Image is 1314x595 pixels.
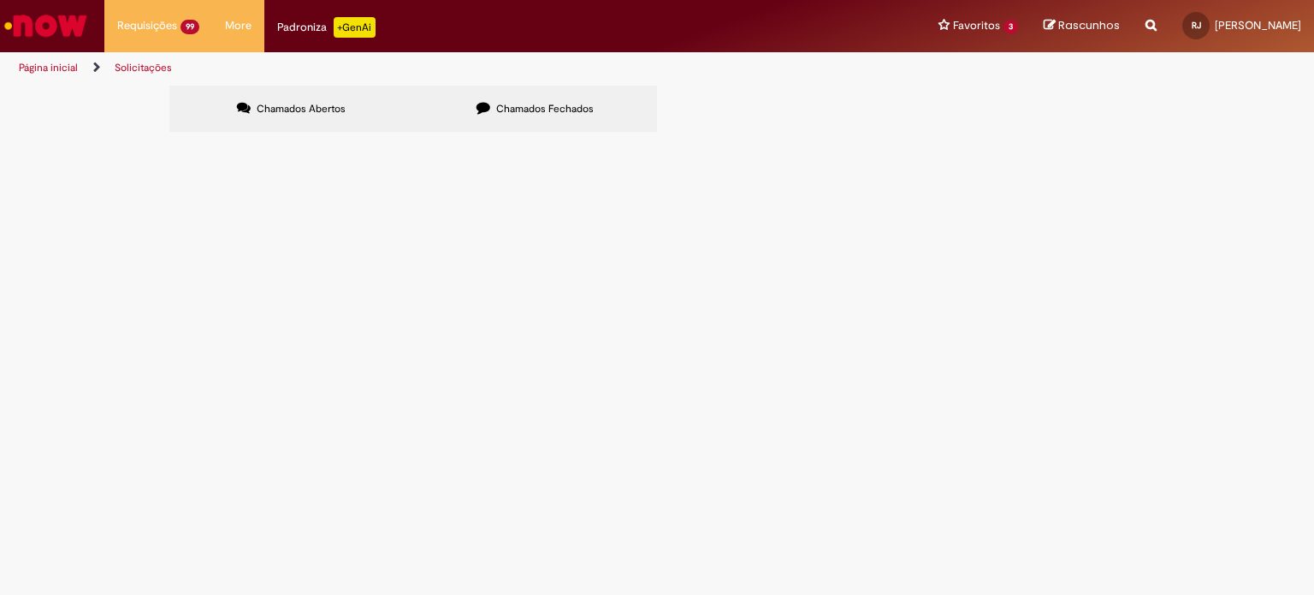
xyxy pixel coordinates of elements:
a: Página inicial [19,61,78,74]
span: RJ [1192,20,1201,31]
span: Rascunhos [1058,17,1120,33]
span: Favoritos [953,17,1000,34]
span: [PERSON_NAME] [1215,18,1301,33]
span: 3 [1003,20,1018,34]
span: Chamados Abertos [257,102,346,116]
ul: Trilhas de página [13,52,863,84]
img: ServiceNow [2,9,90,43]
a: Rascunhos [1044,18,1120,34]
span: 99 [181,20,199,34]
span: Requisições [117,17,177,34]
div: Padroniza [277,17,376,38]
span: Chamados Fechados [496,102,594,116]
p: +GenAi [334,17,376,38]
span: More [225,17,252,34]
a: Solicitações [115,61,172,74]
